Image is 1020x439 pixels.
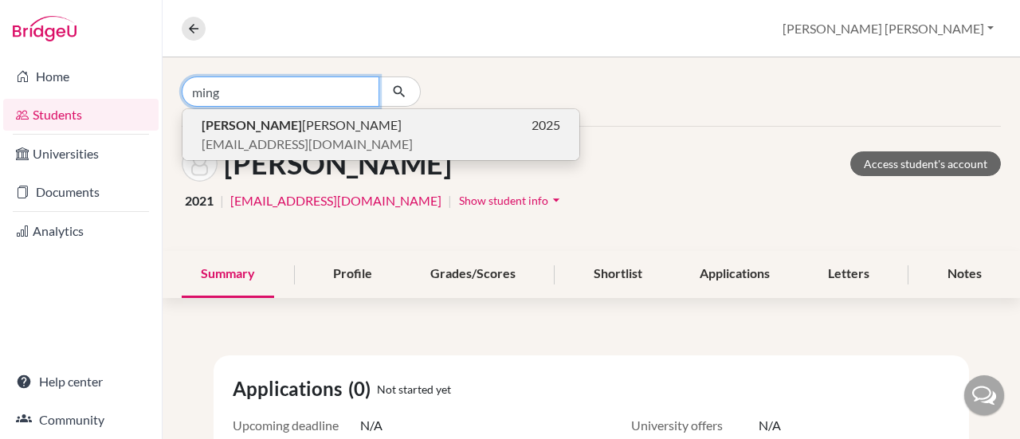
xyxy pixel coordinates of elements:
i: arrow_drop_down [548,192,564,208]
img: Inge Blau's avatar [182,146,218,182]
button: Show student infoarrow_drop_down [458,188,565,213]
span: Help [36,11,69,25]
div: Shortlist [575,251,661,298]
a: Community [3,404,159,436]
span: Applications [233,374,348,403]
span: | [448,191,452,210]
span: Show student info [459,194,548,207]
div: Letters [809,251,889,298]
a: [EMAIL_ADDRESS][DOMAIN_NAME] [230,191,441,210]
div: Grades/Scores [411,251,535,298]
div: Notes [928,251,1001,298]
a: Analytics [3,215,159,247]
span: 2021 [185,191,214,210]
button: [PERSON_NAME][PERSON_NAME]2025[EMAIL_ADDRESS][DOMAIN_NAME] [182,109,579,160]
a: Access student's account [850,151,1001,176]
div: Summary [182,251,274,298]
span: [EMAIL_ADDRESS][DOMAIN_NAME] [202,135,413,154]
span: | [220,191,224,210]
h1: [PERSON_NAME] [224,147,452,181]
b: [PERSON_NAME] [202,117,302,132]
img: Bridge-U [13,16,76,41]
span: N/A [360,416,382,435]
a: Universities [3,138,159,170]
span: (0) [348,374,377,403]
a: Home [3,61,159,92]
div: Profile [314,251,391,298]
a: Students [3,99,159,131]
span: [PERSON_NAME] [202,116,402,135]
a: Documents [3,176,159,208]
span: Upcoming deadline [233,416,360,435]
span: Not started yet [377,381,451,398]
span: 2025 [532,116,560,135]
span: N/A [759,416,781,435]
a: Help center [3,366,159,398]
div: Applications [681,251,789,298]
span: University offers [631,416,759,435]
button: [PERSON_NAME] [PERSON_NAME] [775,14,1001,44]
input: Find student by name... [182,76,379,107]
